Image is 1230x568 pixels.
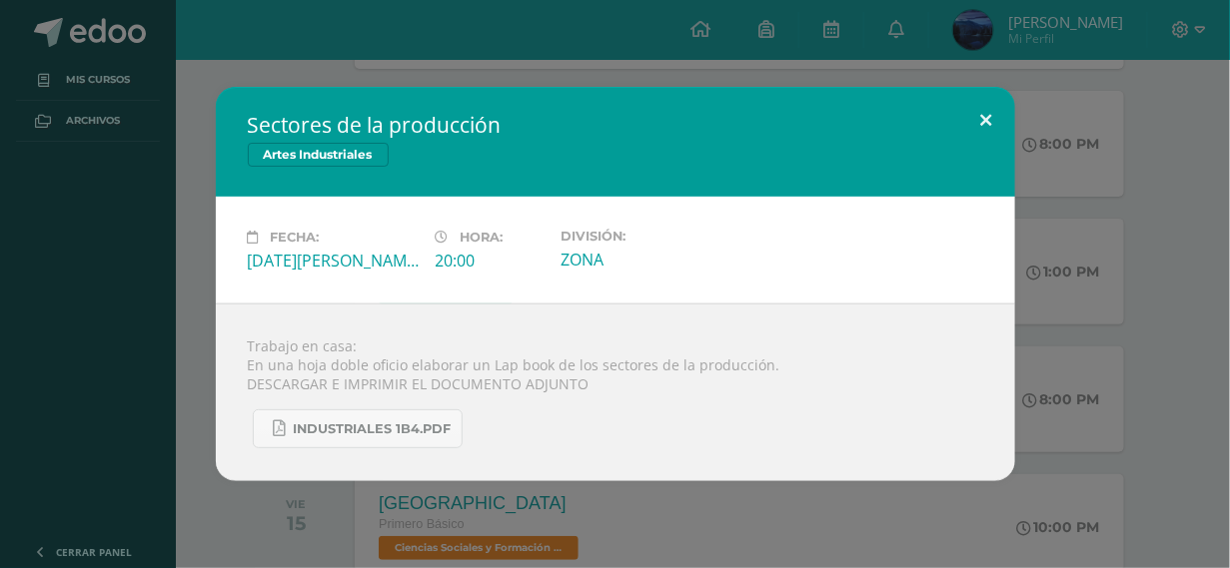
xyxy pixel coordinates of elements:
span: Fecha: [271,230,320,245]
span: INDUSTRIALES 1B4.pdf [294,421,452,437]
div: ZONA [561,249,732,271]
div: [DATE][PERSON_NAME] [248,250,420,272]
div: 20:00 [436,250,545,272]
span: Hora: [461,230,504,245]
a: INDUSTRIALES 1B4.pdf [253,409,463,448]
h2: Sectores de la producción [248,111,983,139]
button: Close (Esc) [958,87,1015,155]
span: Artes Industriales [248,143,389,167]
label: División: [561,229,732,244]
div: Trabajo en casa: En una hoja doble oficio elaborar un Lap book de los sectores de la producción. ... [216,303,1015,481]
